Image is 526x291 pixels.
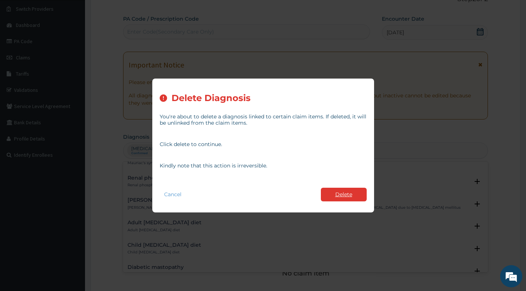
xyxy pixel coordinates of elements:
[321,188,367,201] button: Delete
[121,4,139,21] div: Minimize live chat window
[172,93,251,103] h2: Delete Diagnosis
[160,163,367,169] p: Kindly note that this action is irreversible.
[160,114,367,126] p: You're about to delete a diagnosis linked to certain claim items. If deleted, it will be unlinked...
[160,141,367,148] p: Click delete to continue.
[38,41,124,51] div: Chat with us now
[4,201,141,227] textarea: Type your message and hit 'Enter'
[43,93,102,167] span: We're online!
[14,37,30,55] img: d_794563401_company_1708531726252_794563401
[160,189,186,200] button: Cancel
